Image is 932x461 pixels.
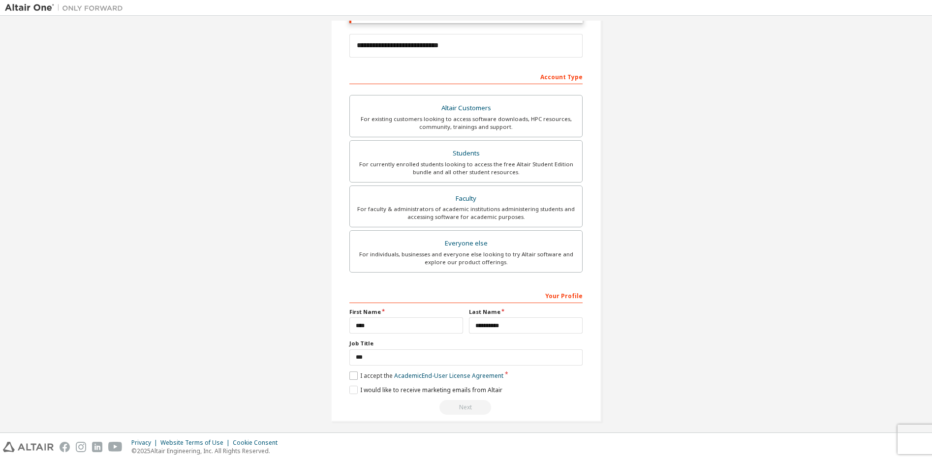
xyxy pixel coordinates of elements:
div: Your Profile [349,287,583,303]
img: instagram.svg [76,442,86,452]
div: Account Type [349,68,583,84]
label: I would like to receive marketing emails from Altair [349,386,502,394]
img: Altair One [5,3,128,13]
img: linkedin.svg [92,442,102,452]
label: Last Name [469,308,583,316]
div: For faculty & administrators of academic institutions administering students and accessing softwa... [356,205,576,221]
label: First Name [349,308,463,316]
div: Faculty [356,192,576,206]
div: For individuals, businesses and everyone else looking to try Altair software and explore our prod... [356,250,576,266]
div: Privacy [131,439,160,447]
p: © 2025 Altair Engineering, Inc. All Rights Reserved. [131,447,283,455]
img: facebook.svg [60,442,70,452]
div: Email already exists [349,400,583,415]
div: For existing customers looking to access software downloads, HPC resources, community, trainings ... [356,115,576,131]
a: Academic End-User License Agreement [394,371,503,380]
div: For currently enrolled students looking to access the free Altair Student Edition bundle and all ... [356,160,576,176]
div: Altair Customers [356,101,576,115]
label: Job Title [349,339,583,347]
label: I accept the [349,371,503,380]
div: Website Terms of Use [160,439,233,447]
img: altair_logo.svg [3,442,54,452]
div: Cookie Consent [233,439,283,447]
div: Everyone else [356,237,576,250]
div: Students [356,147,576,160]
img: youtube.svg [108,442,123,452]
